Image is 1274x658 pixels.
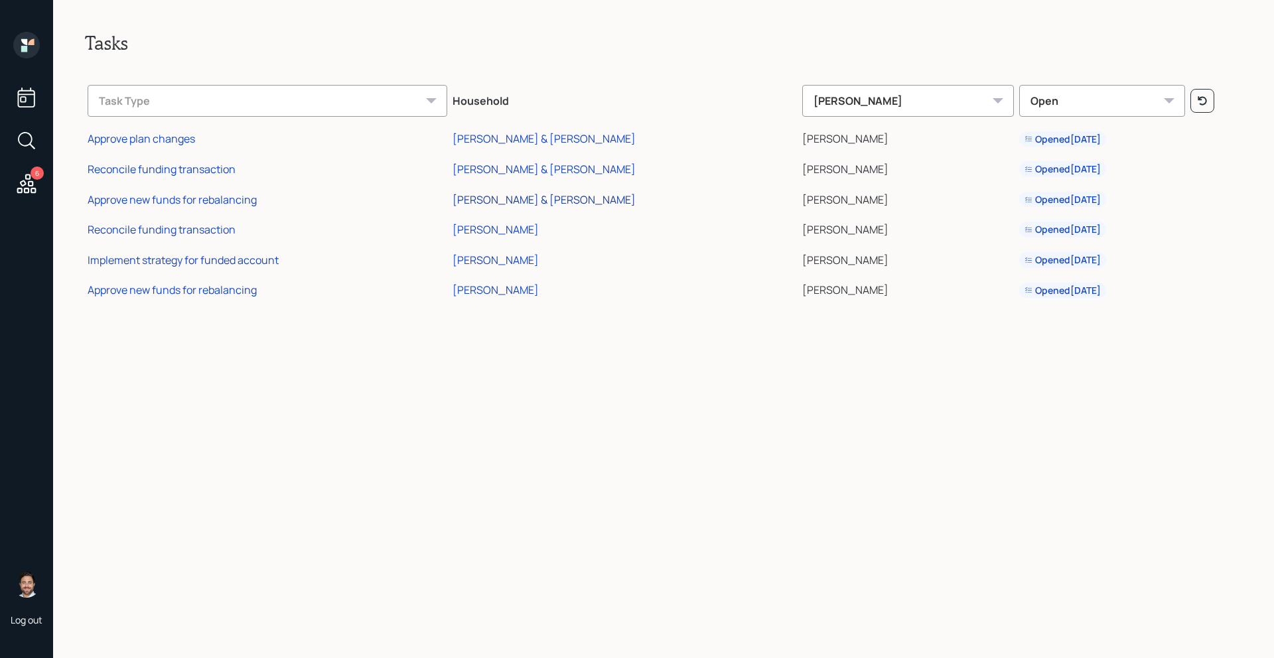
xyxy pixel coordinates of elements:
[88,253,279,267] div: Implement strategy for funded account
[1025,253,1101,267] div: Opened [DATE]
[85,32,1242,54] h2: Tasks
[453,253,539,267] div: [PERSON_NAME]
[88,283,257,297] div: Approve new funds for rebalancing
[450,76,800,122] th: Household
[1019,85,1185,117] div: Open
[1025,133,1101,146] div: Opened [DATE]
[802,85,1014,117] div: [PERSON_NAME]
[1025,223,1101,236] div: Opened [DATE]
[88,222,236,237] div: Reconcile funding transaction
[88,131,195,146] div: Approve plan changes
[800,182,1017,213] td: [PERSON_NAME]
[453,162,636,176] div: [PERSON_NAME] & [PERSON_NAME]
[1025,284,1101,297] div: Opened [DATE]
[1025,163,1101,176] div: Opened [DATE]
[31,166,44,180] div: 6
[13,571,40,598] img: michael-russo-headshot.png
[800,243,1017,273] td: [PERSON_NAME]
[800,212,1017,243] td: [PERSON_NAME]
[88,85,447,117] div: Task Type
[88,192,257,207] div: Approve new funds for rebalancing
[800,152,1017,182] td: [PERSON_NAME]
[453,283,539,297] div: [PERSON_NAME]
[453,222,539,237] div: [PERSON_NAME]
[453,192,636,207] div: [PERSON_NAME] & [PERSON_NAME]
[800,273,1017,304] td: [PERSON_NAME]
[800,122,1017,153] td: [PERSON_NAME]
[453,131,636,146] div: [PERSON_NAME] & [PERSON_NAME]
[11,614,42,626] div: Log out
[1025,193,1101,206] div: Opened [DATE]
[88,162,236,176] div: Reconcile funding transaction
